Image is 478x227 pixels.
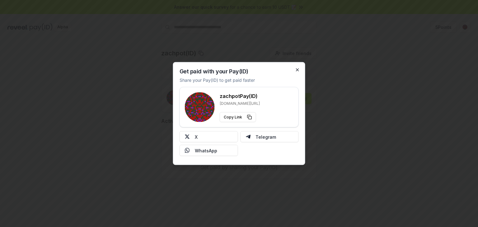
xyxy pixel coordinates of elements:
[180,131,238,142] button: X
[185,134,190,139] img: X
[185,148,190,153] img: Whatsapp
[180,145,238,156] button: WhatsApp
[180,69,248,74] h2: Get paid with your Pay(ID)
[180,77,255,83] p: Share your Pay(ID) to get paid faster
[220,92,260,100] h3: zachpot Pay(ID)
[220,101,260,106] p: [DOMAIN_NAME][URL]
[220,112,256,122] button: Copy Link
[246,134,251,139] img: Telegram
[240,131,299,142] button: Telegram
